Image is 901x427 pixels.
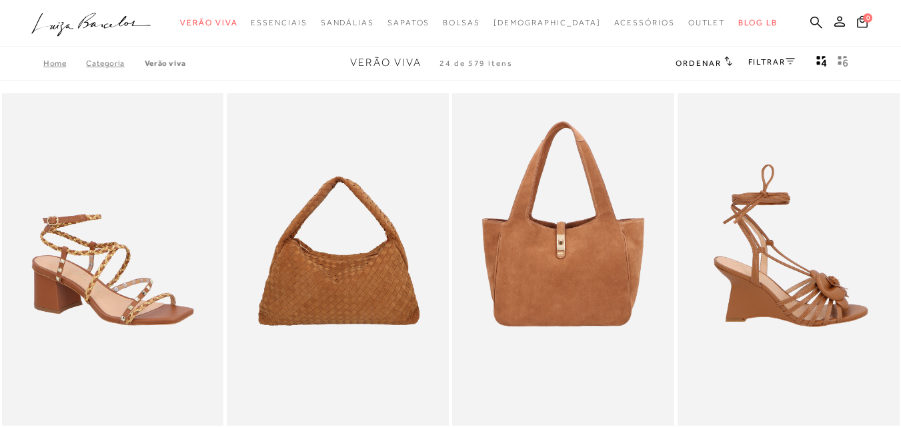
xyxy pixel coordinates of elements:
[387,11,429,35] a: categoryNavScreenReaderText
[688,11,726,35] a: categoryNavScreenReaderText
[614,18,675,27] span: Acessórios
[251,11,307,35] a: categoryNavScreenReaderText
[834,55,852,72] button: gridText6Desc
[3,95,223,424] a: SANDÁLIA EM COURO CARAMELO COM SALTO MÉDIO E TIRAS TRANÇADAS TRICOLOR SANDÁLIA EM COURO CARAMELO ...
[494,11,601,35] a: noSubCategoriesText
[43,59,86,68] a: Home
[738,11,777,35] a: BLOG LB
[439,59,513,68] span: 24 de 579 itens
[738,18,777,27] span: BLOG LB
[228,95,447,424] a: BOLSA HOBO EM CAMURÇA TRESSÊ CARAMELO GRANDE BOLSA HOBO EM CAMURÇA TRESSÊ CARAMELO GRANDE
[180,11,237,35] a: categoryNavScreenReaderText
[443,11,480,35] a: categoryNavScreenReaderText
[321,11,374,35] a: categoryNavScreenReaderText
[350,57,421,69] span: Verão Viva
[863,13,872,23] span: 0
[387,18,429,27] span: Sapatos
[454,95,673,424] a: BOLSA MÉDIA EM CAMURÇA CARAMELO COM FECHO DOURADO BOLSA MÉDIA EM CAMURÇA CARAMELO COM FECHO DOURADO
[251,18,307,27] span: Essenciais
[454,95,673,424] img: BOLSA MÉDIA EM CAMURÇA CARAMELO COM FECHO DOURADO
[676,59,721,68] span: Ordenar
[145,59,186,68] a: Verão Viva
[321,18,374,27] span: Sandálias
[748,57,795,67] a: FILTRAR
[228,95,447,424] img: BOLSA HOBO EM CAMURÇA TRESSÊ CARAMELO GRANDE
[180,18,237,27] span: Verão Viva
[614,11,675,35] a: categoryNavScreenReaderText
[494,18,601,27] span: [DEMOGRAPHIC_DATA]
[812,55,831,72] button: Mostrar 4 produtos por linha
[679,93,900,426] img: SANDÁLIA ANABELA EM COURO CARAMELO AMARRAÇÃO E APLICAÇÃO FLORAL
[86,59,144,68] a: Categoria
[3,95,223,424] img: SANDÁLIA EM COURO CARAMELO COM SALTO MÉDIO E TIRAS TRANÇADAS TRICOLOR
[853,15,872,33] button: 0
[679,95,898,424] a: SANDÁLIA ANABELA EM COURO CARAMELO AMARRAÇÃO E APLICAÇÃO FLORAL
[688,18,726,27] span: Outlet
[443,18,480,27] span: Bolsas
